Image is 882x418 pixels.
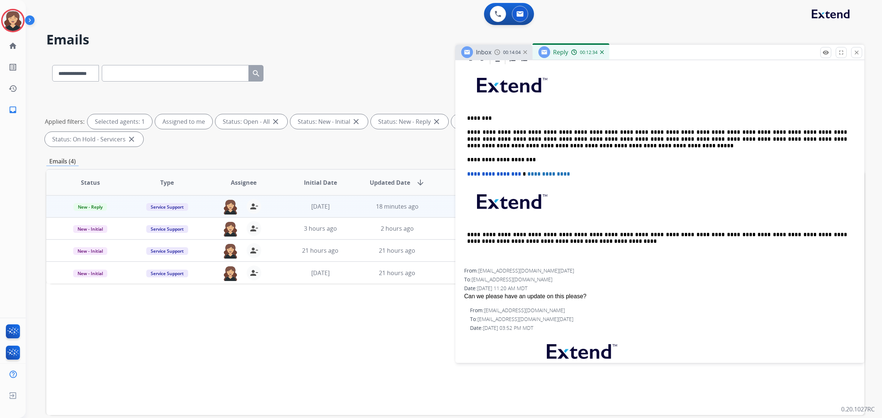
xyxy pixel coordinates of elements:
div: To: [464,276,856,283]
span: [DATE] [311,269,330,277]
span: Service Support [146,270,188,277]
span: 21 hours ago [379,246,415,255]
span: [EMAIL_ADDRESS][DOMAIN_NAME][DATE] [478,267,574,274]
mat-icon: person_remove [250,269,258,277]
span: 00:14:04 [503,50,521,55]
span: Inbox [476,48,491,56]
mat-icon: person_remove [250,202,258,211]
span: 2 hours ago [381,224,414,233]
div: Date: [470,324,856,332]
mat-icon: search [252,69,261,78]
mat-icon: inbox [8,105,17,114]
span: Assignee [231,178,257,187]
mat-icon: person_remove [250,224,258,233]
div: To: [470,316,856,323]
span: Initial Date [304,178,337,187]
span: Service Support [146,247,188,255]
img: agent-avatar [223,199,238,215]
img: avatar [3,10,23,31]
div: Selected agents: 1 [87,114,152,129]
mat-icon: list_alt [8,63,17,72]
div: Status: On Hold - Servicers [45,132,143,147]
span: New - Initial [73,247,107,255]
span: [EMAIL_ADDRESS][DOMAIN_NAME] [472,276,552,283]
span: [DATE] [311,202,330,210]
img: agent-avatar [223,266,238,281]
span: New - Initial [73,225,107,233]
span: Status [81,178,100,187]
mat-icon: close [127,135,136,144]
span: [EMAIL_ADDRESS][DOMAIN_NAME][DATE] [477,316,573,322]
span: New - Reply [73,203,107,211]
img: extend.png [538,335,624,364]
span: [EMAIL_ADDRESS][DOMAIN_NAME] [484,307,565,314]
span: 00:12:34 [580,50,598,55]
span: Updated Date [370,178,410,187]
img: agent-avatar [223,221,238,237]
span: Reply [553,48,568,56]
mat-icon: person_remove [250,246,258,255]
p: Applied filters: [45,117,85,126]
span: 21 hours ago [379,269,415,277]
mat-icon: close [853,49,860,56]
span: Service Support [146,203,188,211]
span: 21 hours ago [302,246,338,255]
p: 0.20.1027RC [841,405,875,414]
div: Can we please have an update on this please? [464,292,856,301]
h2: Emails [46,32,864,47]
div: Assigned to me [155,114,212,129]
div: From: [470,307,856,314]
mat-icon: close [352,117,361,126]
div: Date: [464,285,856,292]
img: agent-avatar [223,243,238,259]
span: [DATE] 11:20 AM MDT [477,285,527,292]
mat-icon: close [432,117,441,126]
div: From: [464,267,856,274]
mat-icon: close [271,117,280,126]
span: New - Initial [73,270,107,277]
p: Emails (4) [46,157,79,166]
span: 3 hours ago [304,224,337,233]
div: Status: New - Initial [290,114,368,129]
mat-icon: remove_red_eye [822,49,829,56]
span: Service Support [146,225,188,233]
mat-icon: fullscreen [838,49,845,56]
span: Type [160,178,174,187]
div: Status: Open - All [215,114,287,129]
span: [DATE] 03:52 PM MDT [483,324,533,331]
span: 18 minutes ago [376,202,419,210]
mat-icon: arrow_downward [416,178,425,187]
mat-icon: home [8,42,17,50]
mat-icon: history [8,84,17,93]
div: Status: New - Reply [371,114,448,129]
div: Status: On-hold – Internal [451,114,547,129]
